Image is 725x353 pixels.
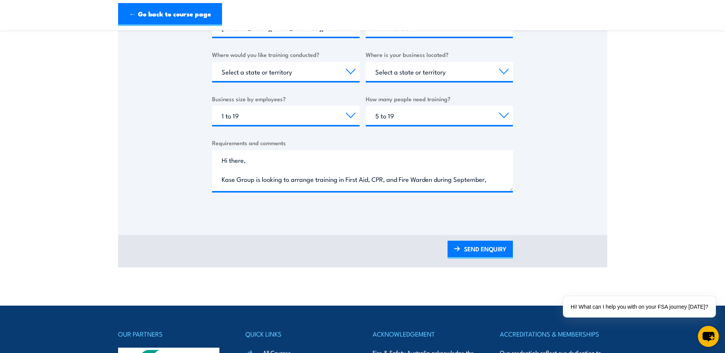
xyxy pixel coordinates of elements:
[212,94,360,103] label: Business size by employees?
[118,329,225,339] h4: OUR PARTNERS
[500,329,607,339] h4: ACCREDITATIONS & MEMBERSHIPS
[245,329,352,339] h4: QUICK LINKS
[373,329,480,339] h4: ACKNOWLEDGEMENT
[563,296,716,317] div: Hi! What can I help you with on your FSA journey [DATE]?
[118,3,222,26] a: ← Go back to course page
[366,50,513,59] label: Where is your business located?
[698,326,719,347] button: chat-button
[366,94,513,103] label: How many people need training?
[212,138,513,147] label: Requirements and comments
[212,50,360,59] label: Where would you like training conducted?
[448,241,513,259] a: SEND ENQUIRY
